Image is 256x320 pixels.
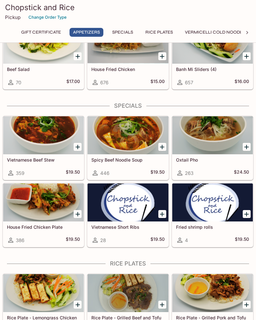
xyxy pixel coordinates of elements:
[150,169,165,177] h5: $19.50
[172,25,253,89] a: Banh Mi Sliders (4)657$16.00
[74,143,82,151] button: Add Vietnamese Beef Stew
[88,116,168,154] div: Spicy Beef Noodle Soup
[100,80,108,86] span: 676
[3,116,84,180] a: Vietnamese Beef Stew359$19.50
[88,274,168,312] div: Rice Plate - Grilled Beef and Tofu
[185,80,193,86] span: 657
[7,224,80,230] h5: House Fried Chicken Plate
[158,143,166,151] button: Add Spicy Beef Noodle Soup
[185,170,193,176] span: 263
[172,116,253,154] div: Oxtail Pho
[158,301,166,309] button: Add Rice Plate - Grilled Beef and Tofu
[243,143,251,151] button: Add Oxtail Pho
[87,25,168,89] a: House Fried Chicken676$15.00
[7,67,80,72] h5: Beef Salad
[176,157,249,163] h5: Oxtail Pho
[3,25,84,89] a: Beef Salad70$17.00
[142,28,176,37] button: Rice Plates
[243,210,251,218] button: Add Fried shrimp rolls
[235,236,249,244] h5: $19.50
[3,116,84,154] div: Vietnamese Beef Stew
[158,210,166,218] button: Add Vietnamese Short Ribs
[88,183,168,221] div: Vietnamese Short Ribs
[91,157,164,163] h5: Spicy Beef Noodle Soup
[5,3,251,12] h3: Chopstick and Rice
[3,260,253,267] h4: Rice Plates
[3,274,84,312] div: Rice Plate - Lemongrass Chicken and Tofu
[185,237,188,243] span: 4
[150,79,165,86] h5: $15.00
[16,80,21,86] span: 70
[100,237,106,243] span: 28
[235,79,249,86] h5: $16.00
[172,26,253,64] div: Banh Mi Sliders (4)
[74,301,82,309] button: Add Rice Plate - Lemongrass Chicken and Tofu
[3,26,84,64] div: Beef Salad
[91,224,164,230] h5: Vietnamese Short Ribs
[18,28,64,37] button: Gift Certificate
[100,170,109,176] span: 446
[66,79,80,86] h5: $17.00
[74,52,82,60] button: Add Beef Salad
[176,224,249,230] h5: Fried shrimp rolls
[91,67,164,72] h5: House Fried Chicken
[172,274,253,312] div: Rice Plate - Grilled Pork and Tofu
[243,52,251,60] button: Add Banh Mi Sliders (4)
[16,170,24,176] span: 359
[243,301,251,309] button: Add Rice Plate - Grilled Pork and Tofu
[108,28,137,37] button: Specials
[5,14,21,20] p: Pickup
[74,210,82,218] button: Add House Fried Chicken Plate
[158,52,166,60] button: Add House Fried Chicken
[181,28,249,37] button: Vermicelli Cold Noodle
[172,183,253,221] div: Fried shrimp rolls
[26,12,70,22] button: Change Order Type
[3,183,84,247] a: House Fried Chicken Plate386$19.50
[66,169,80,177] h5: $19.50
[150,236,165,244] h5: $19.50
[16,237,24,243] span: 386
[7,157,80,163] h5: Vietnamese Beef Stew
[87,183,168,247] a: Vietnamese Short Ribs28$19.50
[70,28,103,37] button: Appetizers
[172,116,253,180] a: Oxtail Pho263$24.50
[66,236,80,244] h5: $19.50
[172,183,253,247] a: Fried shrimp rolls4$19.50
[3,102,253,109] h4: Specials
[234,169,249,177] h5: $24.50
[176,67,249,72] h5: Banh Mi Sliders (4)
[3,183,84,221] div: House Fried Chicken Plate
[88,26,168,64] div: House Fried Chicken
[87,116,168,180] a: Spicy Beef Noodle Soup446$19.50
